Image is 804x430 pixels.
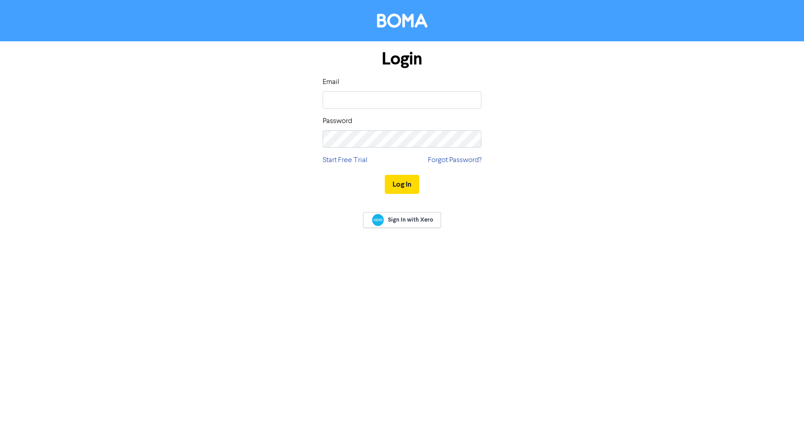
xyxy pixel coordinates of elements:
[388,216,433,224] span: Sign In with Xero
[759,386,804,430] iframe: Chat Widget
[323,77,339,88] label: Email
[385,175,419,194] button: Log In
[363,212,441,228] a: Sign In with Xero
[323,116,352,127] label: Password
[323,49,481,69] h1: Login
[372,214,384,226] img: Xero logo
[323,155,368,166] a: Start Free Trial
[428,155,481,166] a: Forgot Password?
[377,14,427,28] img: BOMA Logo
